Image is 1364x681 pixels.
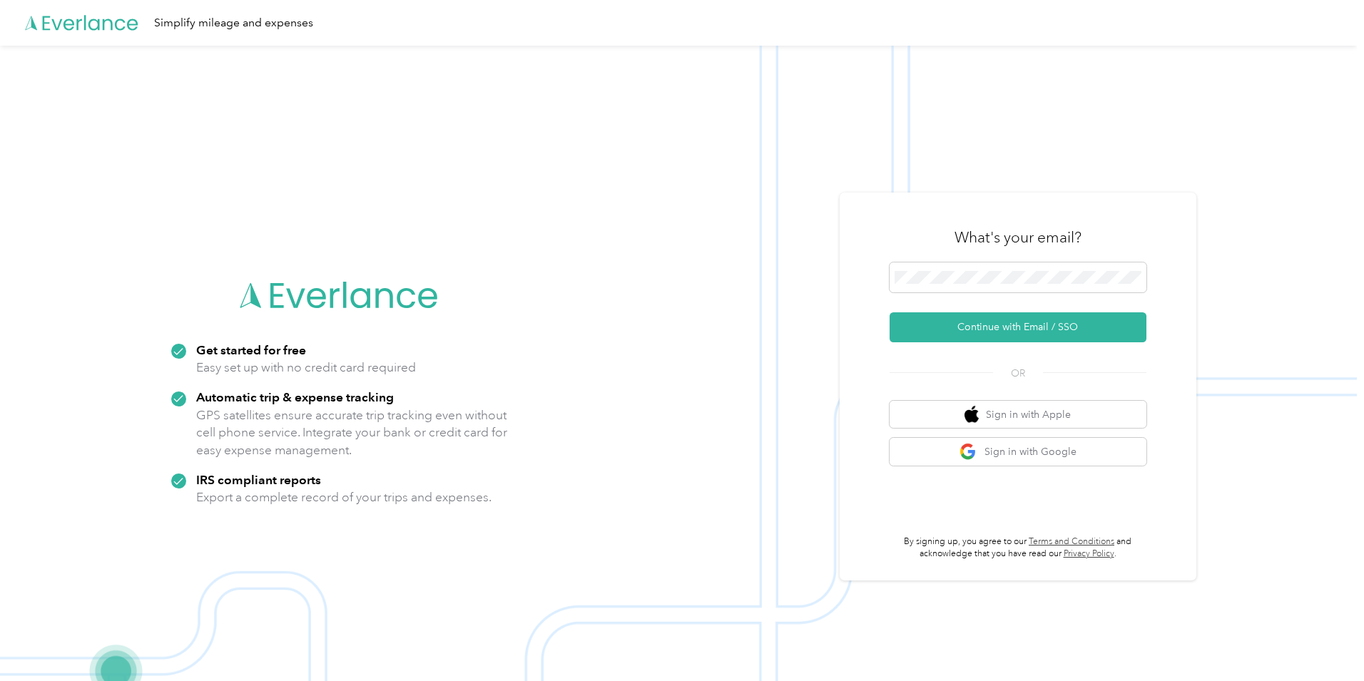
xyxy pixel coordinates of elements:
p: Easy set up with no credit card required [196,359,416,377]
a: Privacy Policy [1064,548,1114,559]
div: Simplify mileage and expenses [154,14,313,32]
button: Continue with Email / SSO [890,312,1146,342]
strong: Automatic trip & expense tracking [196,389,394,404]
a: Terms and Conditions [1029,536,1114,547]
h3: What's your email? [955,227,1081,247]
span: OR [993,366,1043,381]
strong: Get started for free [196,342,306,357]
strong: IRS compliant reports [196,472,321,487]
p: By signing up, you agree to our and acknowledge that you have read our . [890,536,1146,560]
p: GPS satellites ensure accurate trip tracking even without cell phone service. Integrate your bank... [196,406,508,459]
img: apple logo [965,406,979,424]
p: Export a complete record of your trips and expenses. [196,488,492,506]
button: apple logoSign in with Apple [890,401,1146,429]
button: google logoSign in with Google [890,438,1146,466]
img: google logo [960,443,977,461]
